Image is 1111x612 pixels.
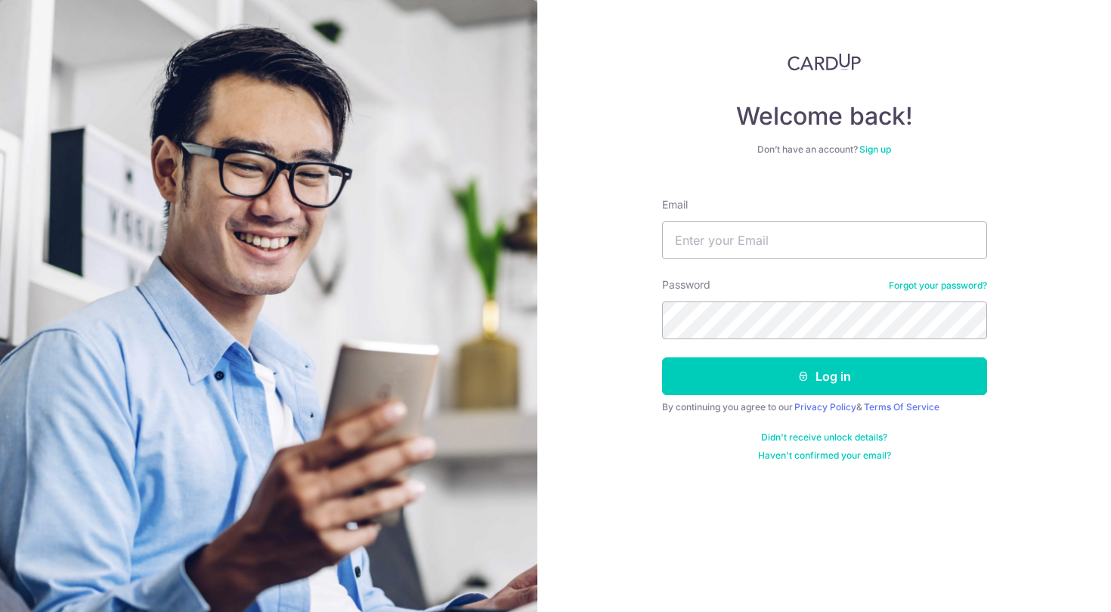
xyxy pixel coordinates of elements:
[864,401,939,413] a: Terms Of Service
[788,53,862,71] img: CardUp Logo
[794,401,856,413] a: Privacy Policy
[662,144,987,156] div: Don’t have an account?
[761,431,887,444] a: Didn't receive unlock details?
[662,101,987,131] h4: Welcome back!
[662,221,987,259] input: Enter your Email
[859,144,891,155] a: Sign up
[662,357,987,395] button: Log in
[662,401,987,413] div: By continuing you agree to our &
[758,450,891,462] a: Haven't confirmed your email?
[662,277,710,292] label: Password
[889,280,987,292] a: Forgot your password?
[662,197,688,212] label: Email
